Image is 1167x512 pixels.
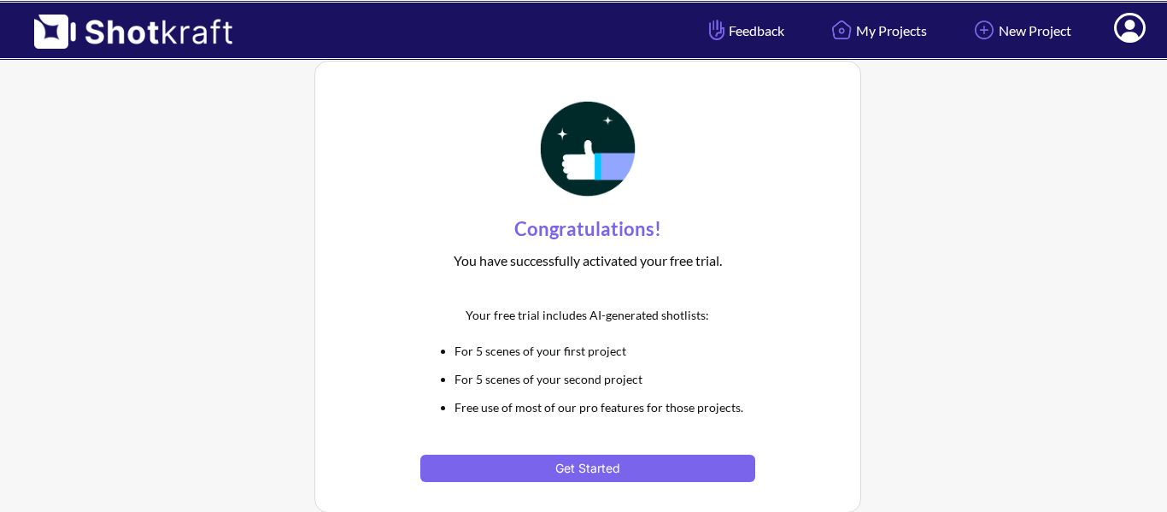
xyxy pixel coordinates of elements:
button: Get Started [420,455,754,482]
li: For 5 scenes of your second project [454,369,754,389]
div: Congratulations! [420,212,754,246]
img: Home Icon [827,15,856,44]
li: For 5 scenes of your first project [454,341,754,361]
div: Your free trial includes AI-generated shotlists: [420,301,754,329]
a: New Project [957,8,1084,53]
img: Add Icon [970,15,999,44]
div: You have successfully activated your free trial. [420,246,754,275]
img: Thumbs Up Icon [535,96,641,202]
li: Free use of most of our pro features for those projects. [454,397,754,417]
img: Hand Icon [705,15,729,44]
a: My Projects [814,8,940,53]
span: Feedback [705,21,784,40]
